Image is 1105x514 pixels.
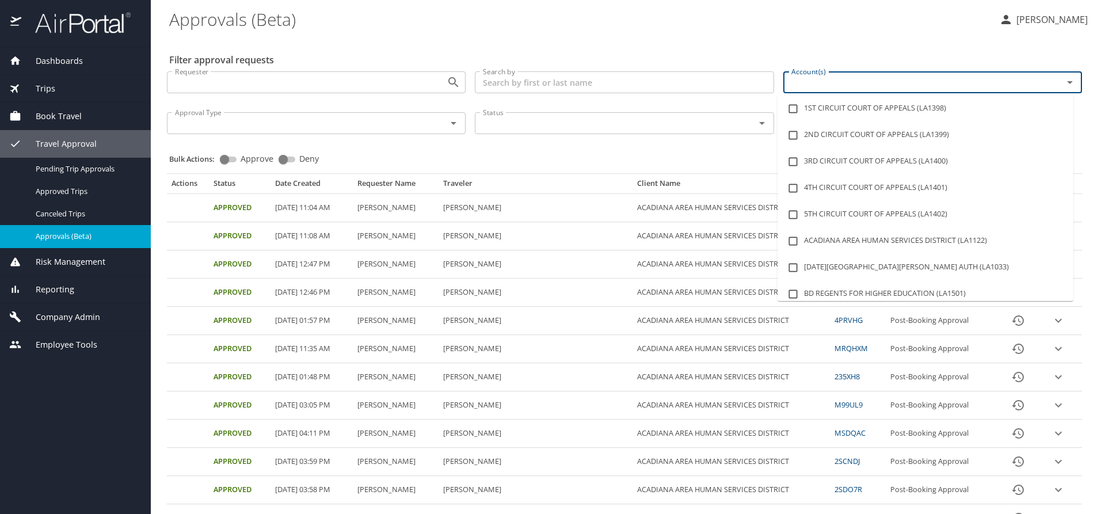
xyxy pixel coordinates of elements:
td: [DATE] 11:08 AM [270,222,353,250]
td: Approved [209,279,270,307]
button: expand row [1050,397,1067,414]
th: Client Name [632,178,830,193]
img: icon-airportal.png [10,12,22,34]
td: [PERSON_NAME] [353,222,439,250]
td: [DATE] 12:46 PM [270,279,353,307]
button: expand row [1050,340,1067,357]
span: Dashboards [21,55,83,67]
h2: Filter approval requests [169,51,274,69]
td: ACADIANA AREA HUMAN SERVICES DISTRICT [632,476,830,504]
p: [PERSON_NAME] [1013,13,1088,26]
span: Reporting [21,283,74,296]
button: History [1004,448,1032,475]
td: ACADIANA AREA HUMAN SERVICES DISTRICT [632,194,830,222]
button: expand row [1050,368,1067,386]
td: [PERSON_NAME] [439,222,632,250]
button: Close [1062,74,1078,90]
span: Risk Management [21,256,105,268]
td: Approved [209,307,270,335]
td: Approved [209,448,270,476]
button: History [1004,363,1032,391]
button: History [1004,476,1032,504]
span: Canceled Trips [36,208,137,219]
td: ACADIANA AREA HUMAN SERVICES DISTRICT [632,307,830,335]
td: [DATE] 03:58 PM [270,476,353,504]
td: Approved [209,476,270,504]
button: History [1004,307,1032,334]
button: Open [754,115,770,131]
td: [PERSON_NAME] [439,335,632,363]
td: [PERSON_NAME] [353,279,439,307]
td: [PERSON_NAME] [439,250,632,279]
th: Actions [167,178,209,193]
span: Employee Tools [21,338,97,351]
td: [DATE] 03:59 PM [270,448,353,476]
button: expand row [1050,425,1067,442]
td: ACADIANA AREA HUMAN SERVICES DISTRICT [632,222,830,250]
td: ACADIANA AREA HUMAN SERVICES DISTRICT [632,279,830,307]
p: Bulk Actions: [169,154,224,164]
span: Book Travel [21,110,82,123]
span: Approve [241,155,273,163]
td: [PERSON_NAME] [353,363,439,391]
td: Post-Booking Approval [886,391,996,420]
td: [PERSON_NAME] [353,335,439,363]
span: Travel Approval [21,138,97,150]
a: M99UL9 [835,399,863,410]
li: ACADIANA AREA HUMAN SERVICES DISTRICT (LA1122) [778,228,1073,254]
li: 3RD CIRCUIT COURT OF APPEALS (LA1400) [778,149,1073,175]
li: 4TH CIRCUIT COURT OF APPEALS (LA1401) [778,175,1073,201]
td: Approved [209,363,270,391]
td: ACADIANA AREA HUMAN SERVICES DISTRICT [632,335,830,363]
button: History [1004,420,1032,447]
td: [DATE] 11:35 AM [270,335,353,363]
button: expand row [1050,481,1067,498]
button: expand row [1050,453,1067,470]
td: [PERSON_NAME] [439,363,632,391]
td: [DATE] 01:48 PM [270,363,353,391]
td: Approved [209,391,270,420]
li: BD REGENTS FOR HIGHER EDUCATION (LA1501) [778,281,1073,307]
td: [PERSON_NAME] [439,194,632,222]
td: Post-Booking Approval [886,335,996,363]
span: Deny [299,155,319,163]
li: 5TH CIRCUIT COURT OF APPEALS (LA1402) [778,201,1073,228]
td: Post-Booking Approval [886,307,996,335]
th: Status [209,178,270,193]
td: Post-Booking Approval [886,363,996,391]
td: ACADIANA AREA HUMAN SERVICES DISTRICT [632,250,830,279]
td: [PERSON_NAME] [439,307,632,335]
button: History [1004,335,1032,363]
button: expand row [1050,312,1067,329]
th: Traveler [439,178,632,193]
td: [PERSON_NAME] [439,420,632,448]
button: History [1004,391,1032,419]
td: Approved [209,194,270,222]
td: ACADIANA AREA HUMAN SERVICES DISTRICT [632,420,830,448]
td: [PERSON_NAME] [439,448,632,476]
td: ACADIANA AREA HUMAN SERVICES DISTRICT [632,448,830,476]
td: [PERSON_NAME] [353,476,439,504]
li: [DATE][GEOGRAPHIC_DATA][PERSON_NAME] AUTH (LA1033) [778,254,1073,281]
td: [PERSON_NAME] [353,391,439,420]
a: 2SDO7R [835,484,862,494]
li: 1ST CIRCUIT COURT OF APPEALS (LA1398) [778,96,1073,122]
td: Approved [209,250,270,279]
td: Post-Booking Approval [886,476,996,504]
button: Open [445,74,462,90]
span: Approvals (Beta) [36,231,137,242]
td: Approved [209,335,270,363]
h1: Approvals (Beta) [169,1,990,37]
button: [PERSON_NAME] [995,9,1092,30]
a: 2SCNDJ [835,456,860,466]
th: Date Created [270,178,353,193]
td: [PERSON_NAME] [353,250,439,279]
td: ACADIANA AREA HUMAN SERVICES DISTRICT [632,391,830,420]
span: Company Admin [21,311,100,323]
td: [DATE] 03:05 PM [270,391,353,420]
td: Approved [209,420,270,448]
td: [DATE] 01:57 PM [270,307,353,335]
span: Pending Trip Approvals [36,163,137,174]
span: Approved Trips [36,186,137,197]
td: [DATE] 12:47 PM [270,250,353,279]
